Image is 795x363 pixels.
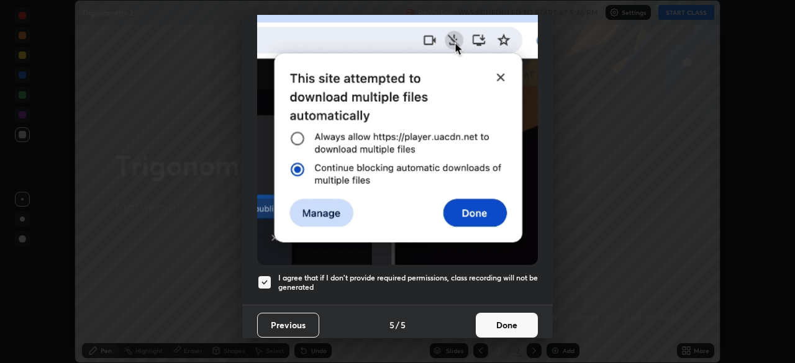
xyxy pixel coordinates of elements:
h5: I agree that if I don't provide required permissions, class recording will not be generated [278,273,538,292]
h4: / [396,318,399,331]
h4: 5 [389,318,394,331]
button: Done [476,313,538,338]
button: Previous [257,313,319,338]
h4: 5 [401,318,406,331]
